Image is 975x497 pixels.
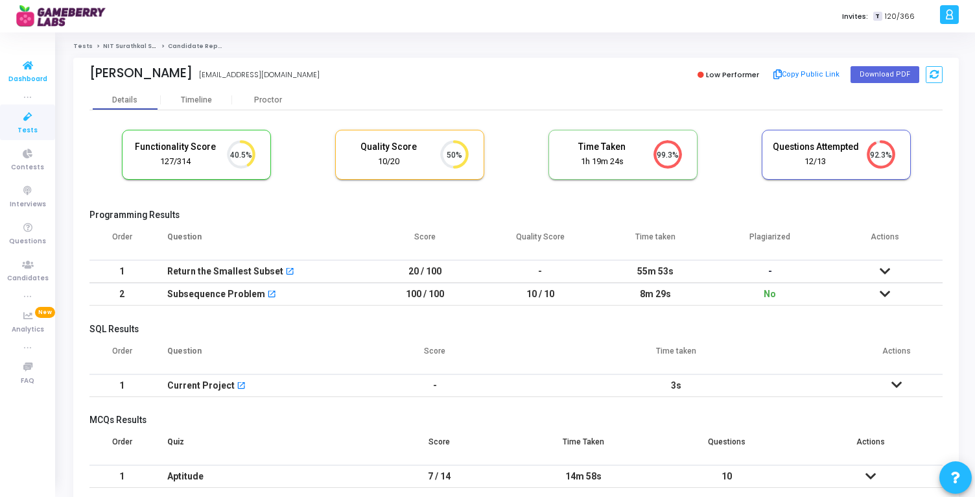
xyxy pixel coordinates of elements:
[35,307,55,318] span: New
[706,69,759,80] span: Low Performer
[237,382,246,391] mat-icon: open_in_new
[598,260,712,283] td: 55m 53s
[89,283,154,306] td: 2
[89,224,154,260] th: Order
[232,95,303,105] div: Proctor
[502,374,851,397] td: 3s
[154,224,368,260] th: Question
[482,260,597,283] td: -
[167,375,235,396] div: Current Project
[368,429,511,465] th: Score
[873,12,882,21] span: T
[655,465,799,488] td: 10
[132,156,219,168] div: 127/314
[764,289,776,299] span: No
[559,141,646,152] h5: Time Taken
[769,65,844,84] button: Copy Public Link
[103,42,226,50] a: NIT Surathkal SDE Intern Campus Test
[267,291,276,300] mat-icon: open_in_new
[368,260,482,283] td: 20 / 100
[89,66,193,80] div: [PERSON_NAME]
[89,374,154,397] td: 1
[199,69,320,80] div: [EMAIL_ADDRESS][DOMAIN_NAME]
[511,429,655,465] th: Time Taken
[154,429,368,465] th: Quiz
[851,338,943,374] th: Actions
[598,283,712,306] td: 8m 29s
[112,95,137,105] div: Details
[482,224,597,260] th: Quality Score
[89,260,154,283] td: 1
[885,11,915,22] span: 120/366
[16,3,113,29] img: logo
[154,338,368,374] th: Question
[828,224,943,260] th: Actions
[73,42,959,51] nav: breadcrumb
[368,338,502,374] th: Score
[10,199,46,210] span: Interviews
[368,224,482,260] th: Score
[712,224,827,260] th: Plagiarized
[11,162,44,173] span: Contests
[502,338,851,374] th: Time taken
[12,324,44,335] span: Analytics
[346,156,432,168] div: 10/20
[482,283,597,306] td: 10 / 10
[285,268,294,277] mat-icon: open_in_new
[346,141,432,152] h5: Quality Score
[842,11,868,22] label: Invites:
[181,95,212,105] div: Timeline
[655,429,799,465] th: Questions
[368,283,482,306] td: 100 / 100
[89,210,943,221] h5: Programming Results
[18,125,38,136] span: Tests
[851,66,919,83] button: Download PDF
[7,273,49,284] span: Candidates
[799,429,943,465] th: Actions
[89,415,943,426] h5: MCQs Results
[772,156,859,168] div: 12/13
[368,465,511,488] td: 7 / 14
[598,224,712,260] th: Time taken
[8,74,47,85] span: Dashboard
[9,236,46,247] span: Questions
[21,376,34,387] span: FAQ
[168,42,228,50] span: Candidate Report
[772,141,859,152] h5: Questions Attempted
[89,338,154,374] th: Order
[368,374,502,397] td: -
[89,465,154,488] td: 1
[768,266,772,276] span: -
[89,429,154,465] th: Order
[73,42,93,50] a: Tests
[132,141,219,152] h5: Functionality Score
[559,156,646,168] div: 1h 19m 24s
[524,466,642,487] div: 14m 58s
[167,261,283,282] div: Return the Smallest Subset
[167,284,265,305] div: Subsequence Problem
[167,466,355,487] div: Aptitude
[89,324,943,335] h5: SQL Results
